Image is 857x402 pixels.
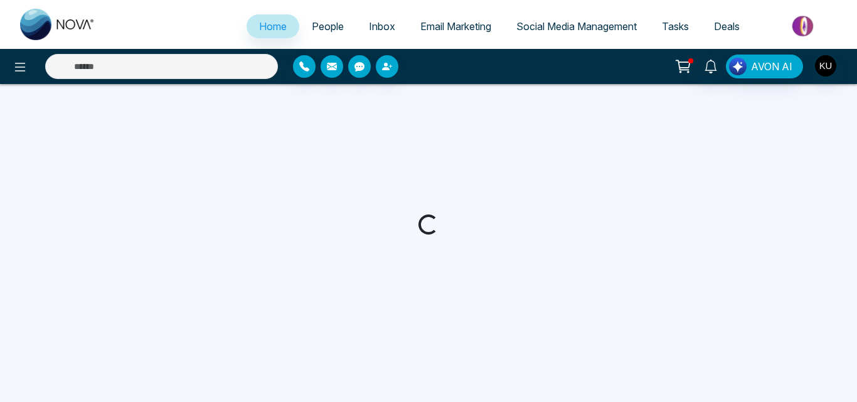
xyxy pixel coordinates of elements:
a: Tasks [649,14,701,38]
img: Market-place.gif [759,12,849,40]
a: Email Marketing [408,14,504,38]
img: Lead Flow [729,58,747,75]
a: Home [247,14,299,38]
img: User Avatar [815,55,836,77]
span: Home [259,20,287,33]
span: Tasks [662,20,689,33]
img: Nova CRM Logo [20,9,95,40]
a: Deals [701,14,752,38]
button: AVON AI [726,55,803,78]
span: People [312,20,344,33]
span: Email Marketing [420,20,491,33]
a: Inbox [356,14,408,38]
span: AVON AI [751,59,792,74]
span: Deals [714,20,740,33]
a: People [299,14,356,38]
span: Inbox [369,20,395,33]
a: Social Media Management [504,14,649,38]
span: Social Media Management [516,20,637,33]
